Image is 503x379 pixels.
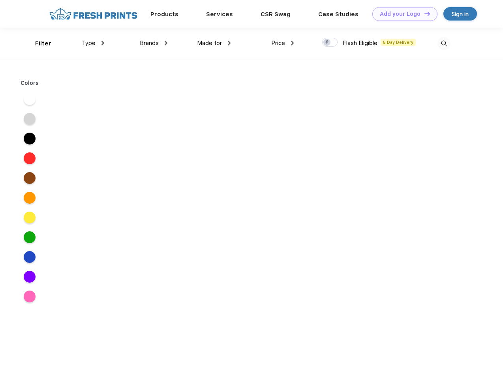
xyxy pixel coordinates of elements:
a: Sign in [443,7,477,21]
img: dropdown.png [228,41,231,45]
img: fo%20logo%202.webp [47,7,140,21]
div: Sign in [452,9,469,19]
img: DT [424,11,430,16]
span: Flash Eligible [343,39,377,47]
div: Colors [15,79,45,87]
img: dropdown.png [101,41,104,45]
span: Made for [197,39,222,47]
div: Add your Logo [380,11,420,17]
a: Products [150,11,178,18]
span: Price [271,39,285,47]
span: Brands [140,39,159,47]
span: Type [82,39,96,47]
img: dropdown.png [291,41,294,45]
div: Filter [35,39,51,48]
img: dropdown.png [165,41,167,45]
img: desktop_search.svg [437,37,450,50]
span: 5 Day Delivery [381,39,416,46]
